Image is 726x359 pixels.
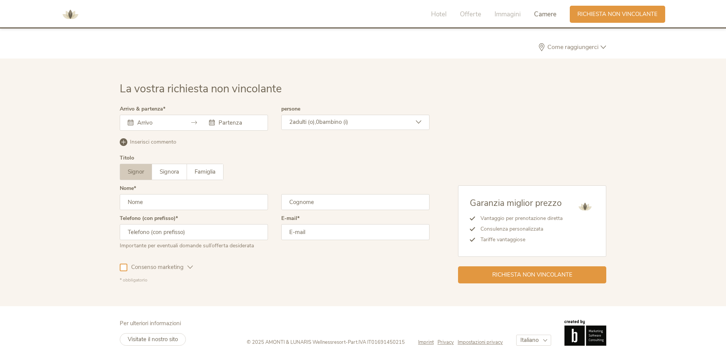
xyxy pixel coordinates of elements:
[120,224,268,240] input: Telefono (con prefisso)
[470,197,562,209] span: Garanzia miglior prezzo
[59,11,82,17] a: AMONTI & LUNARIS Wellnessresort
[438,339,454,346] span: Privacy
[120,277,430,283] div: * obbligatorio
[59,3,82,26] img: AMONTI & LUNARIS Wellnessresort
[475,234,563,245] li: Tariffe vantaggiose
[120,186,136,191] label: Nome
[120,333,186,346] a: Visitate il nostro sito
[348,339,405,346] span: Part.IVA IT01691450215
[418,339,438,346] a: Imprint
[564,320,606,346] img: Brandnamic GmbH | Leading Hospitality Solutions
[281,106,300,112] label: persone
[475,224,563,234] li: Consulenza personalizzata
[577,10,658,18] span: Richiesta non vincolante
[135,119,179,127] input: Arrivo
[281,224,430,240] input: E-mail
[130,138,176,146] span: Inserisci commento
[120,216,178,221] label: Telefono (con prefisso)
[289,118,293,126] span: 2
[534,10,556,19] span: Camere
[281,216,300,221] label: E-mail
[418,339,434,346] span: Imprint
[127,263,187,271] span: Consenso marketing
[316,118,319,126] span: 0
[495,10,521,19] span: Immagini
[217,119,260,127] input: Partenza
[120,319,181,327] span: Per ulteriori informazioni
[492,271,572,279] span: Richiesta non vincolante
[545,44,601,50] span: Come raggiungerci
[346,339,348,346] span: -
[120,81,282,96] span: La vostra richiesta non vincolante
[458,339,503,346] a: Impostazioni privacy
[575,197,594,216] img: AMONTI & LUNARIS Wellnessresort
[293,118,316,126] span: adulti (o),
[120,155,134,161] div: Titolo
[319,118,348,126] span: bambino (i)
[160,168,179,176] span: Signora
[120,240,268,250] div: Importante per eventuali domande sull’offerta desiderata
[475,213,563,224] li: Vantaggio per prenotazione diretta
[431,10,447,19] span: Hotel
[120,194,268,210] input: Nome
[128,168,144,176] span: Signor
[120,106,165,112] label: Arrivo & partenza
[247,339,346,346] span: © 2025 AMONTI & LUNARIS Wellnessresort
[281,194,430,210] input: Cognome
[195,168,216,176] span: Famiglia
[438,339,458,346] a: Privacy
[128,335,178,343] span: Visitate il nostro sito
[460,10,481,19] span: Offerte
